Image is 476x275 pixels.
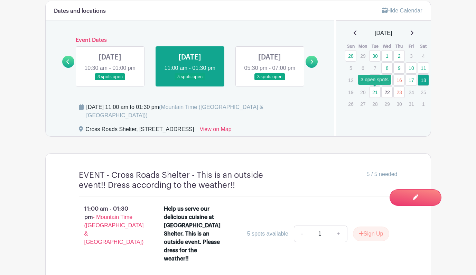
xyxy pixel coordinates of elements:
[345,63,356,73] p: 5
[294,226,310,242] a: -
[393,74,405,86] a: 16
[86,104,263,118] span: (Mountain Time ([GEOGRAPHIC_DATA] & [GEOGRAPHIC_DATA]))
[381,99,393,109] p: 29
[405,99,417,109] p: 31
[381,43,393,50] th: Wed
[381,62,393,74] a: 8
[382,8,422,13] a: Hide Calendar
[345,43,357,50] th: Sun
[418,87,429,98] p: 25
[405,74,417,86] a: 17
[68,202,153,249] p: 11:00 am - 01:30 pm
[358,75,391,85] div: 3 open spots
[199,125,231,136] a: View on Map
[54,8,106,15] h6: Dates and locations
[418,62,429,74] a: 11
[357,87,368,98] p: 20
[369,43,381,50] th: Tue
[86,103,326,120] div: [DATE] 11:00 am to 01:30 pm
[357,63,368,73] p: 6
[247,230,288,238] div: 5 spots available
[353,227,389,241] button: Sign Up
[79,170,269,190] h4: EVENT - Cross Roads Shelter - This is an outside event!! Dress according to the weather!!
[393,86,405,98] a: 23
[369,50,381,62] a: 30
[405,51,417,61] p: 3
[330,226,347,242] a: +
[357,99,368,109] p: 27
[345,75,356,85] p: 12
[393,99,405,109] p: 30
[84,214,144,245] span: - Mountain Time ([GEOGRAPHIC_DATA] & [GEOGRAPHIC_DATA])
[164,205,221,263] div: Help us serve our delicious cuisine at [GEOGRAPHIC_DATA] Shelter. This is an outside event. Pleas...
[393,43,405,50] th: Thu
[357,43,369,50] th: Mon
[405,87,417,98] p: 24
[345,87,356,98] p: 19
[393,50,405,62] a: 2
[369,86,381,98] a: 21
[381,86,393,98] a: 22
[375,29,392,37] span: [DATE]
[357,75,368,85] p: 13
[381,50,393,62] a: 1
[393,62,405,74] a: 9
[345,50,356,62] a: 28
[357,51,368,61] p: 29
[418,99,429,109] p: 1
[405,62,417,74] a: 10
[74,37,306,44] h6: Event Dates
[369,99,381,109] p: 28
[86,125,194,136] div: Cross Roads Shelter, [STREET_ADDRESS]
[418,51,429,61] p: 4
[345,99,356,109] p: 26
[417,43,429,50] th: Sat
[369,63,381,73] p: 7
[418,74,429,86] a: 18
[405,43,417,50] th: Fri
[367,170,398,178] span: 5 / 5 needed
